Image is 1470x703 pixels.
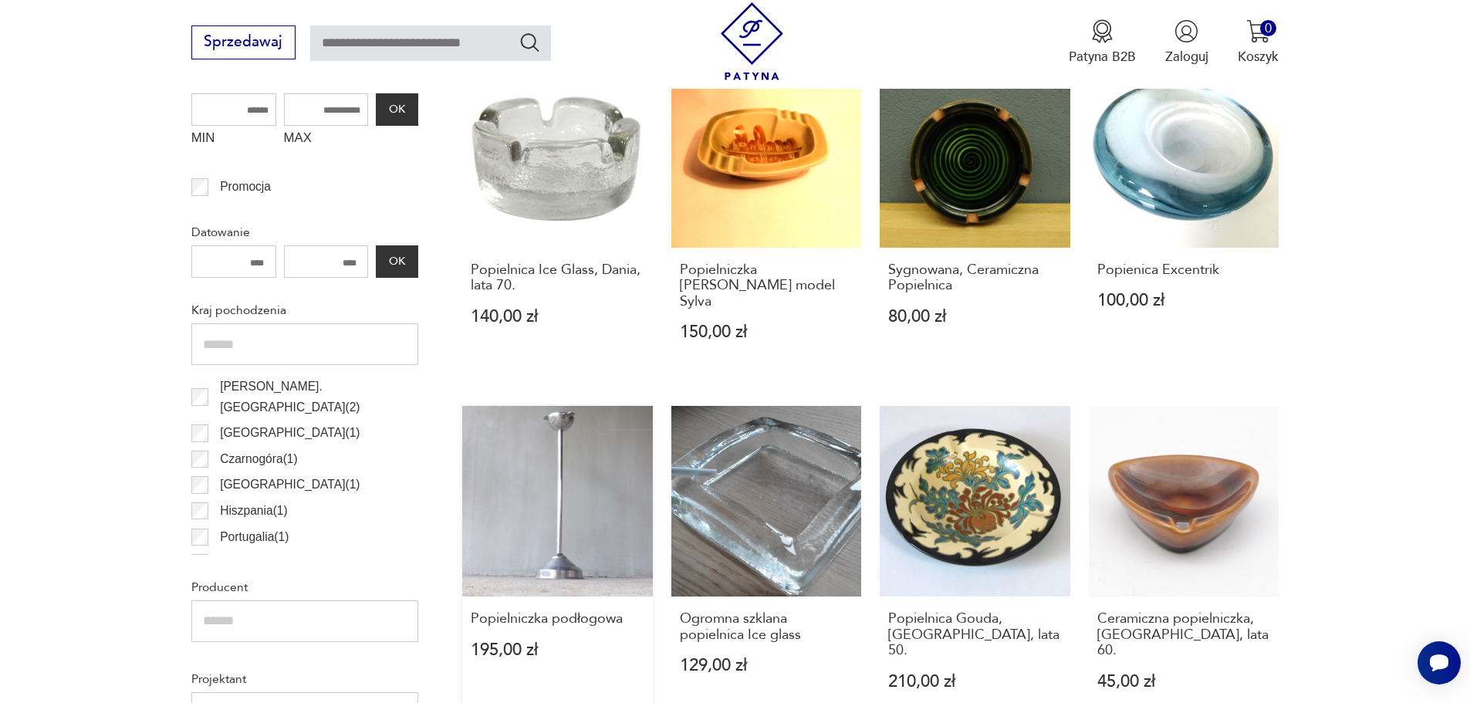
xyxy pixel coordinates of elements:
p: Patyna B2B [1069,48,1136,66]
button: Sprzedawaj [191,25,296,59]
p: Zaloguj [1165,48,1208,66]
p: Hiszpania ( 1 ) [220,501,288,521]
h3: Popielniczka podłogowa [471,611,644,627]
p: 100,00 zł [1097,292,1271,309]
button: OK [376,245,417,278]
h3: Ogromna szklana popielnica Ice glass [680,611,853,643]
h3: Popielniczka [PERSON_NAME] model Sylva [680,262,853,309]
p: 195,00 zł [471,642,644,658]
h3: Ceramiczna popielniczka, [GEOGRAPHIC_DATA], lata 60. [1097,611,1271,658]
a: Ikona medaluPatyna B2B [1069,19,1136,66]
button: OK [376,93,417,126]
p: Promocja [220,177,271,197]
p: Kraj pochodzenia [191,300,418,320]
p: [GEOGRAPHIC_DATA] ( 1 ) [220,423,360,443]
img: Ikonka użytkownika [1174,19,1198,43]
p: 129,00 zł [680,657,853,674]
p: [GEOGRAPHIC_DATA] ( 1 ) [220,475,360,495]
p: Koszyk [1238,48,1279,66]
p: [PERSON_NAME]. [GEOGRAPHIC_DATA] ( 2 ) [220,377,418,417]
a: Sprzedawaj [191,37,296,49]
h3: Popienica Excentrik [1097,262,1271,278]
div: 0 [1260,20,1276,36]
iframe: Smartsupp widget button [1418,641,1461,684]
button: Patyna B2B [1069,19,1136,66]
button: 0Koszyk [1238,19,1279,66]
label: MAX [284,126,369,155]
p: 140,00 zł [471,309,644,325]
p: 80,00 zł [888,309,1062,325]
p: [GEOGRAPHIC_DATA] ( 1 ) [220,553,360,573]
h3: Popielnica Gouda, [GEOGRAPHIC_DATA], lata 50. [888,611,1062,658]
p: 150,00 zł [680,324,853,340]
p: 45,00 zł [1097,674,1271,690]
p: Projektant [191,669,418,689]
a: Popielniczka Urbach model SylvaPopielniczka [PERSON_NAME] model Sylva150,00 zł [671,57,862,377]
h3: Sygnowana, Ceramiczna Popielnica [888,262,1062,294]
button: Szukaj [519,31,541,53]
img: Ikona koszyka [1246,19,1270,43]
p: 210,00 zł [888,674,1062,690]
img: Ikona medalu [1090,19,1114,43]
p: Portugalia ( 1 ) [220,527,289,547]
p: Czarnogóra ( 1 ) [220,449,298,469]
h3: Popielnica Ice Glass, Dania, lata 70. [471,262,644,294]
p: Producent [191,577,418,597]
a: Popielnica Ice Glass, Dania, lata 70.Popielnica Ice Glass, Dania, lata 70.140,00 zł [462,57,653,377]
label: MIN [191,126,276,155]
img: Patyna - sklep z meblami i dekoracjami vintage [713,2,791,80]
p: Datowanie [191,222,418,242]
button: Zaloguj [1165,19,1208,66]
a: Sygnowana, Ceramiczna PopielnicaSygnowana, Ceramiczna Popielnica80,00 zł [880,57,1070,377]
a: KlasykPopienica ExcentrikPopienica Excentrik100,00 zł [1089,57,1279,377]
